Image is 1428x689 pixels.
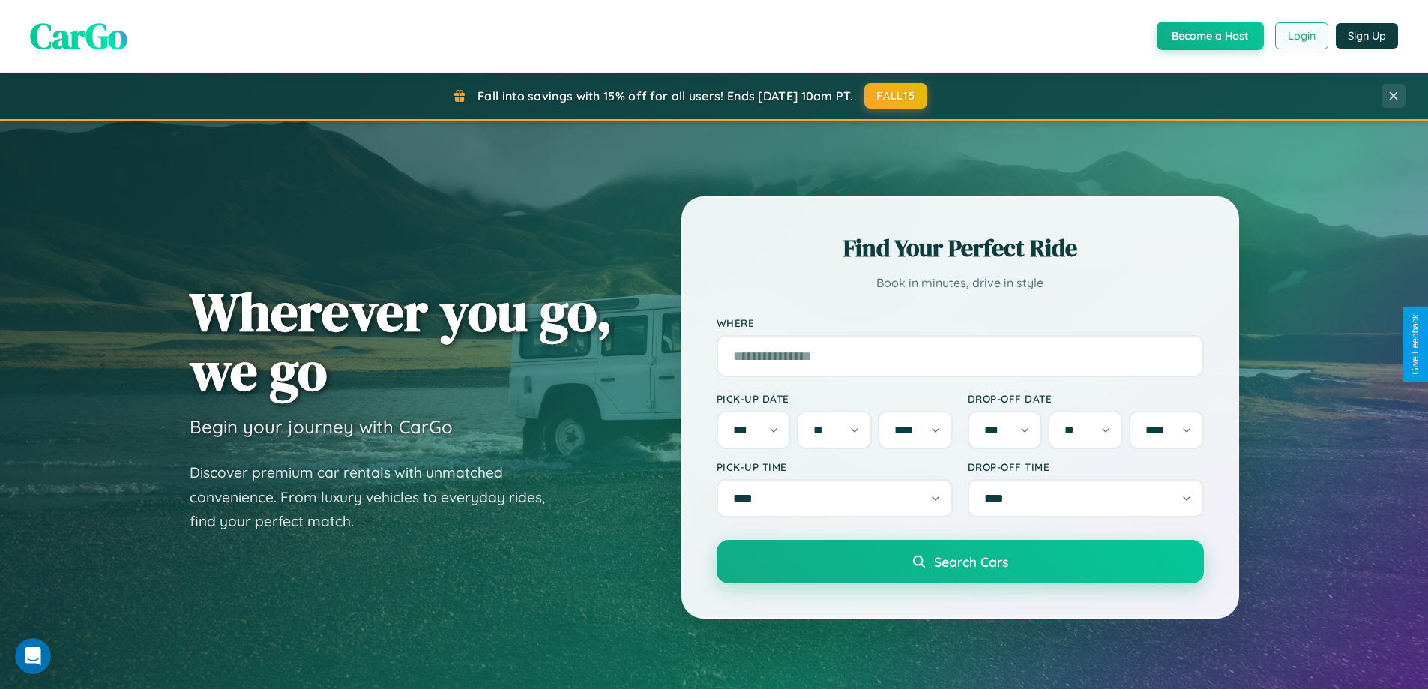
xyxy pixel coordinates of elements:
button: Search Cars [717,540,1204,583]
span: CarGo [30,11,127,61]
label: Where [717,316,1204,329]
label: Drop-off Date [968,392,1204,405]
p: Discover premium car rentals with unmatched convenience. From luxury vehicles to everyday rides, ... [190,460,564,534]
span: Search Cars [934,553,1008,570]
button: Sign Up [1336,23,1398,49]
p: Book in minutes, drive in style [717,272,1204,294]
iframe: Intercom live chat [15,638,51,674]
button: FALL15 [864,83,927,109]
label: Pick-up Time [717,460,953,473]
h3: Begin your journey with CarGo [190,415,453,438]
label: Pick-up Date [717,392,953,405]
label: Drop-off Time [968,460,1204,473]
span: Fall into savings with 15% off for all users! Ends [DATE] 10am PT. [477,88,853,103]
button: Login [1275,22,1328,49]
div: Give Feedback [1410,314,1421,375]
button: Become a Host [1157,22,1264,50]
h2: Find Your Perfect Ride [717,232,1204,265]
h1: Wherever you go, we go [190,282,612,400]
